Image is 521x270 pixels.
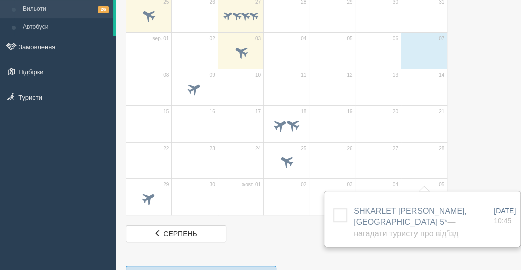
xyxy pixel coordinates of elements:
span: 13 [393,72,398,79]
span: 28 [439,145,444,152]
span: 27 [393,145,398,152]
span: 26 [98,6,109,13]
span: 11 [301,72,306,79]
span: 21 [439,108,444,115]
span: [DATE] [494,207,516,215]
a: Автобуси [18,18,113,36]
span: 26 [347,145,352,152]
span: 07 [439,35,444,42]
span: 10 [255,72,261,79]
span: жовт. 01 [242,181,261,188]
span: 30 [209,181,215,188]
span: 23 [209,145,215,152]
span: 14 [439,72,444,79]
span: вер. 01 [152,35,169,42]
span: 20 [393,108,398,115]
span: 04 [393,181,398,188]
span: 03 [255,35,261,42]
span: 22 [163,145,169,152]
span: 08 [163,72,169,79]
span: 17 [255,108,261,115]
span: 18 [301,108,306,115]
span: SHKARLET [PERSON_NAME], [GEOGRAPHIC_DATA] 5* [354,207,467,238]
span: 15 [163,108,169,115]
span: 05 [347,35,352,42]
span: 19 [347,108,352,115]
span: серпень [163,230,197,238]
span: 03 [347,181,352,188]
span: 02 [209,35,215,42]
span: 06 [393,35,398,42]
a: серпень [126,225,226,242]
span: 24 [255,145,261,152]
span: 05 [439,181,444,188]
a: SHKARLET [PERSON_NAME], [GEOGRAPHIC_DATA] 5*— Нагадати туристу про від'їзд [354,207,467,238]
span: 09 [209,72,215,79]
span: 02 [301,181,306,188]
span: 10:45 [494,217,511,225]
span: 25 [301,145,306,152]
span: 04 [301,35,306,42]
span: 16 [209,108,215,115]
a: [DATE] 10:45 [494,206,516,226]
span: 12 [347,72,352,79]
span: 29 [163,181,169,188]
